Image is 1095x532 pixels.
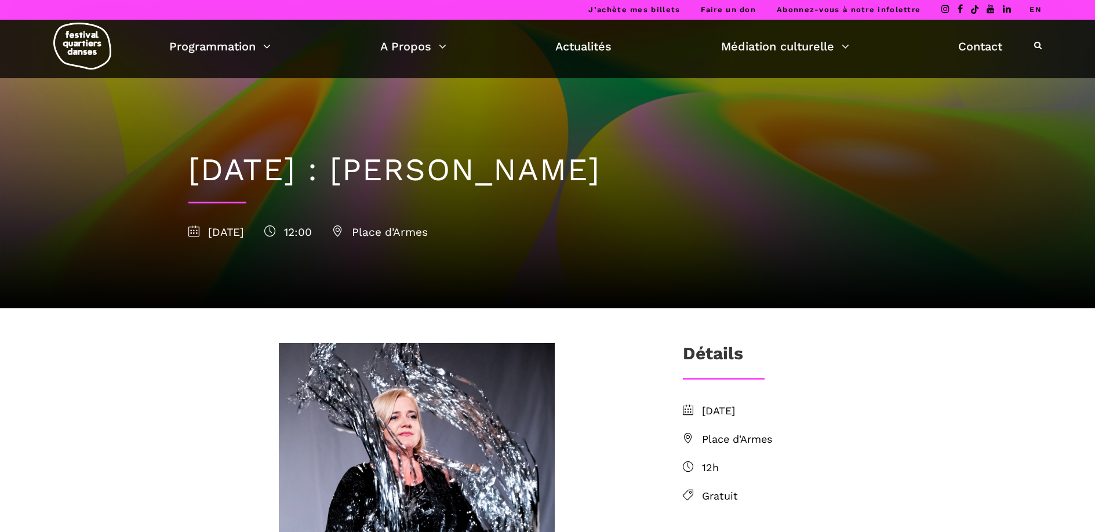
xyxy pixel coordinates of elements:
span: Gratuit [702,488,907,505]
h3: Détails [683,343,743,372]
a: A Propos [380,37,446,56]
a: EN [1029,5,1042,14]
a: Actualités [555,37,612,56]
span: [DATE] [188,225,244,239]
span: 12h [702,460,907,476]
img: logo-fqd-med [53,23,111,70]
a: Contact [958,37,1002,56]
span: [DATE] [702,403,907,420]
a: Médiation culturelle [721,37,849,56]
span: 12:00 [264,225,312,239]
span: Place d'Armes [332,225,428,239]
a: Abonnez-vous à notre infolettre [777,5,921,14]
h1: [DATE] : [PERSON_NAME] [188,151,907,189]
a: Faire un don [701,5,756,14]
a: Programmation [169,37,271,56]
a: J’achète mes billets [588,5,680,14]
span: Place d'Armes [702,431,907,448]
